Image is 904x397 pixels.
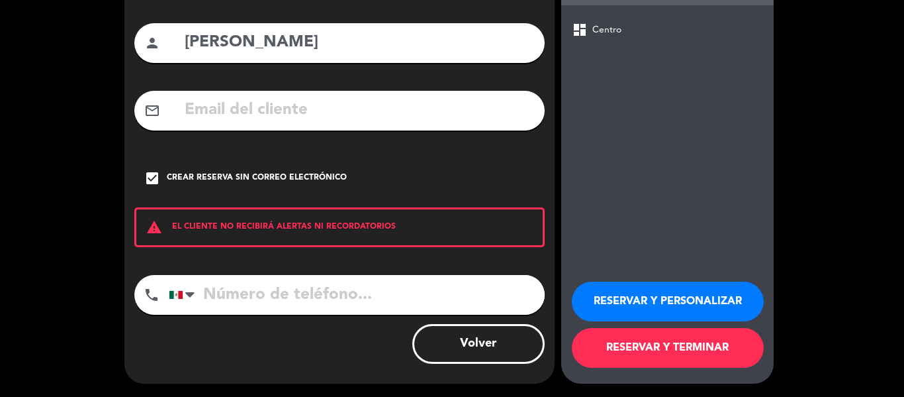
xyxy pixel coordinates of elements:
input: Nombre del cliente [183,29,535,56]
span: Centro [592,23,621,38]
input: Número de teléfono... [169,275,545,315]
div: Crear reserva sin correo electrónico [167,172,347,185]
button: RESERVAR Y TERMINAR [572,328,764,368]
i: person [144,35,160,51]
i: phone [144,287,159,303]
i: warning [136,219,172,235]
div: Mexico (México): +52 [169,276,200,314]
span: dashboard [572,22,588,38]
button: RESERVAR Y PERSONALIZAR [572,282,764,321]
input: Email del cliente [183,97,535,124]
div: EL CLIENTE NO RECIBIRÁ ALERTAS NI RECORDATORIOS [134,207,545,247]
button: Volver [412,324,545,364]
i: check_box [144,170,160,186]
i: mail_outline [144,103,160,119]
